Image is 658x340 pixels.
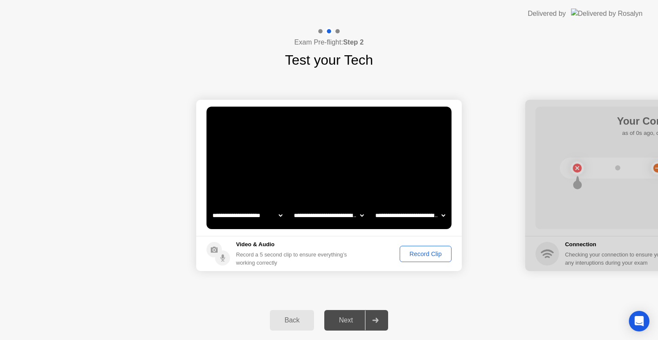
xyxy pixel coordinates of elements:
[236,240,350,249] h5: Video & Audio
[270,310,314,331] button: Back
[294,37,364,48] h4: Exam Pre-flight:
[571,9,643,18] img: Delivered by Rosalyn
[292,207,365,224] select: Available speakers
[324,310,388,331] button: Next
[528,9,566,19] div: Delivered by
[403,251,449,257] div: Record Clip
[400,246,452,262] button: Record Clip
[285,50,373,70] h1: Test your Tech
[343,39,364,46] b: Step 2
[236,251,350,267] div: Record a 5 second clip to ensure everything’s working correctly
[374,207,447,224] select: Available microphones
[272,316,311,324] div: Back
[327,316,365,324] div: Next
[211,207,284,224] select: Available cameras
[629,311,649,331] div: Open Intercom Messenger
